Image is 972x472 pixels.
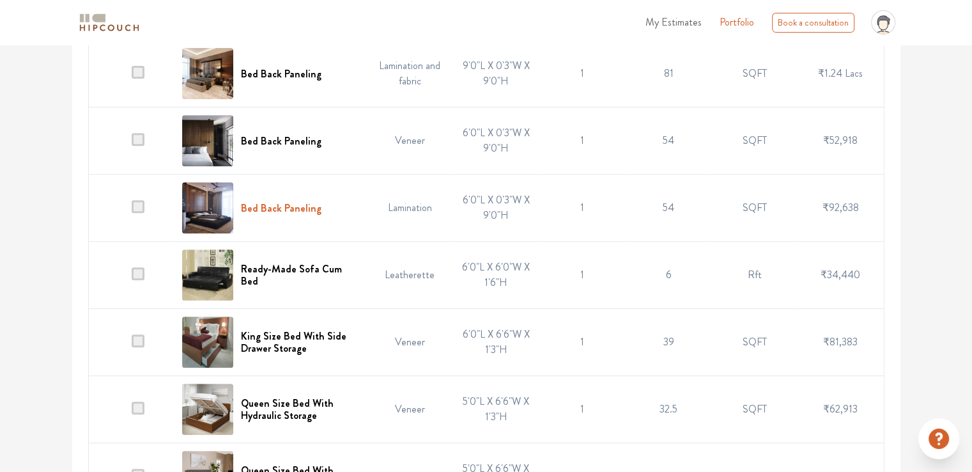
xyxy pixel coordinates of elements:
td: 1 [539,175,626,242]
td: 6'0"L X 0'3"W X 9'0"H [453,175,539,242]
span: ₹1.24 [818,66,842,81]
td: 1 [539,376,626,443]
h6: Ready-Made Sofa Cum Bed [241,263,359,287]
span: ₹52,918 [823,133,858,148]
td: SQFT [711,175,798,242]
td: 81 [625,40,711,107]
td: Veneer [367,107,453,175]
h6: King Size Bed With Side Drawer Storage [241,330,359,354]
td: Leatherette [367,242,453,309]
span: ₹34,440 [821,267,860,282]
img: Ready-Made Sofa Cum Bed [182,249,233,301]
td: 6'0"L X 6'0"W X 1'6"H [453,242,539,309]
img: King Size Bed With Side Drawer Storage [182,317,233,368]
td: SQFT [711,107,798,175]
td: 39 [625,309,711,376]
td: 6'0"L X 0'3"W X 9'0"H [453,107,539,175]
span: Lacs [845,66,863,81]
td: SQFT [711,376,798,443]
td: 6'0"L X 6'6"W X 1'3"H [453,309,539,376]
td: 1 [539,40,626,107]
td: Veneer [367,309,453,376]
span: My Estimates [645,15,702,29]
td: SQFT [711,40,798,107]
div: Book a consultation [772,13,854,33]
h6: Bed Back Paneling [241,135,321,147]
td: Lamination [367,175,453,242]
a: Portfolio [720,15,754,30]
td: 32.5 [625,376,711,443]
h6: Bed Back Paneling [241,68,321,80]
img: Bed Back Paneling [182,182,233,233]
span: logo-horizontal.svg [77,8,141,37]
td: 54 [625,107,711,175]
img: logo-horizontal.svg [77,12,141,34]
td: Veneer [367,376,453,443]
td: Rft [711,242,798,309]
span: ₹62,913 [823,402,858,416]
td: 1 [539,107,626,175]
td: Lamination and fabric [367,40,453,107]
td: SQFT [711,309,798,376]
span: ₹92,638 [822,200,859,215]
td: 9'0"L X 0'3"W X 9'0"H [453,40,539,107]
td: 1 [539,242,626,309]
img: Bed Back Paneling [182,115,233,166]
td: 54 [625,175,711,242]
img: Bed Back Paneling [182,48,233,99]
h6: Queen Size Bed With Hydraulic Storage [241,397,359,421]
td: 5'0"L X 6'6"W X 1'3"H [453,376,539,443]
h6: Bed Back Paneling [241,202,321,214]
td: 1 [539,309,626,376]
td: 6 [625,242,711,309]
img: Queen Size Bed With Hydraulic Storage [182,384,233,435]
span: ₹81,383 [823,334,858,349]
